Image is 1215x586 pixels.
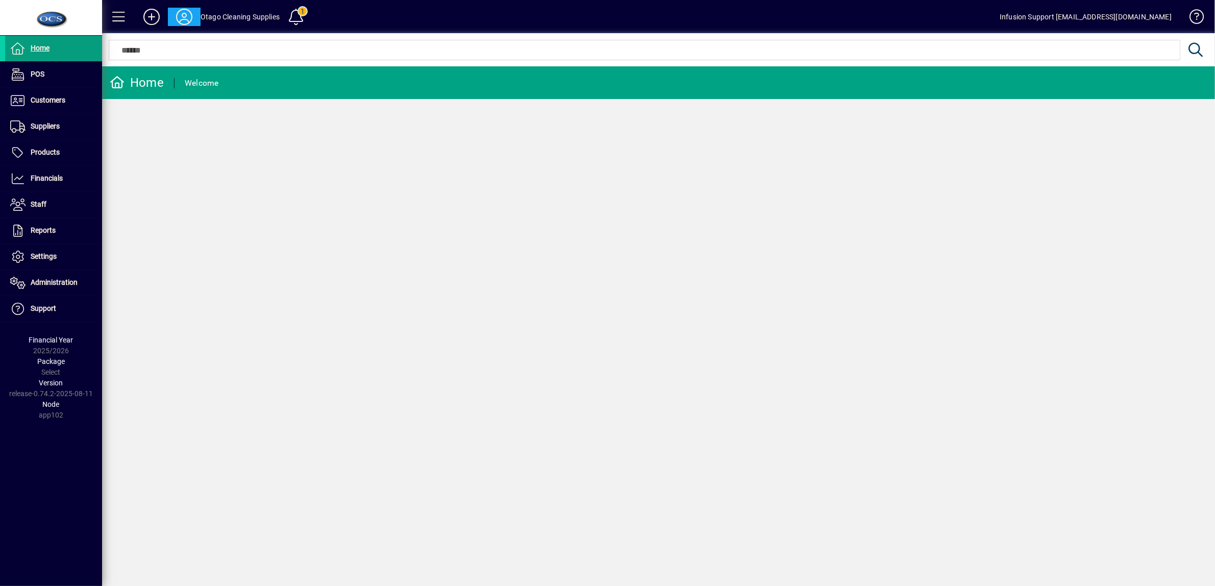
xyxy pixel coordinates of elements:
span: Staff [31,200,46,208]
span: Version [39,379,63,387]
a: Customers [5,88,102,113]
div: Home [110,75,164,91]
span: Financials [31,174,63,182]
a: Products [5,140,102,165]
a: Knowledge Base [1182,2,1202,35]
a: Settings [5,244,102,270]
span: Support [31,304,56,312]
a: Financials [5,166,102,191]
span: Home [31,44,49,52]
span: Products [31,148,60,156]
span: Settings [31,252,57,260]
button: Profile [168,8,201,26]
span: Administration [31,278,78,286]
div: Infusion Support [EMAIL_ADDRESS][DOMAIN_NAME] [1000,9,1172,25]
a: Reports [5,218,102,243]
span: Package [37,357,65,365]
div: Otago Cleaning Supplies [201,9,280,25]
span: Suppliers [31,122,60,130]
span: POS [31,70,44,78]
a: Support [5,296,102,322]
a: Staff [5,192,102,217]
span: Node [43,400,60,408]
span: Customers [31,96,65,104]
a: Administration [5,270,102,296]
a: POS [5,62,102,87]
button: Add [135,8,168,26]
span: Reports [31,226,56,234]
span: Financial Year [29,336,73,344]
a: Suppliers [5,114,102,139]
